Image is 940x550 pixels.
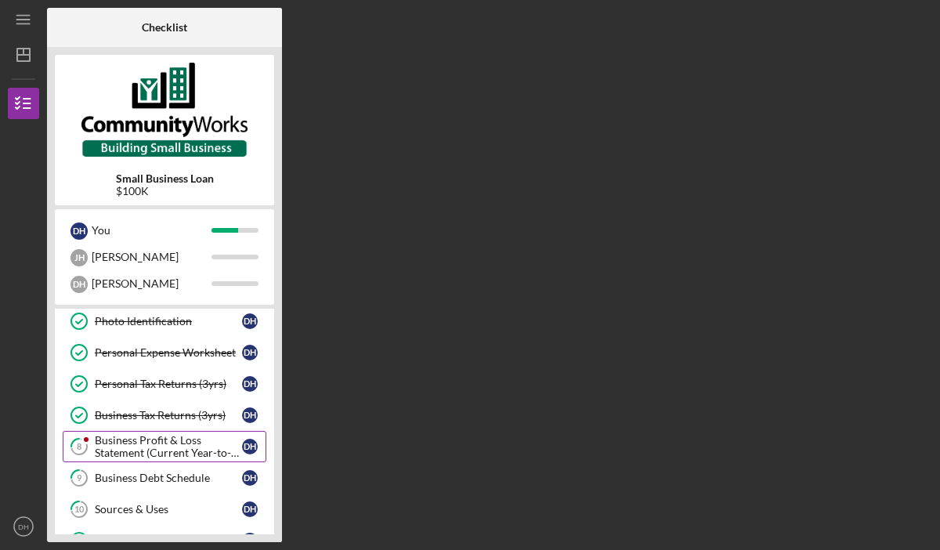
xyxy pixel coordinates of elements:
[242,376,258,392] div: D H
[70,249,88,266] div: J H
[95,434,242,459] div: Business Profit & Loss Statement (Current Year-to-Date)
[142,21,187,34] b: Checklist
[92,244,211,270] div: [PERSON_NAME]
[92,217,211,244] div: You
[77,473,82,483] tspan: 9
[63,494,266,525] a: 10Sources & UsesDH
[70,223,88,240] div: D H
[63,306,266,337] a: Photo IdentificationDH
[77,442,81,452] tspan: 8
[242,439,258,454] div: D H
[63,462,266,494] a: 9Business Debt ScheduleDH
[74,505,85,515] tspan: 10
[95,409,242,422] div: Business Tax Returns (3yrs)
[95,503,242,516] div: Sources & Uses
[242,470,258,486] div: D H
[95,472,242,484] div: Business Debt Schedule
[55,63,274,157] img: Product logo
[242,345,258,360] div: D H
[92,270,211,297] div: [PERSON_NAME]
[63,368,266,400] a: Personal Tax Returns (3yrs)DH
[18,523,29,531] text: DH
[63,400,266,431] a: Business Tax Returns (3yrs)DH
[116,172,214,185] b: Small Business Loan
[242,533,258,548] div: D H
[242,407,258,423] div: D H
[95,315,242,327] div: Photo Identification
[116,185,214,197] div: $100K
[63,337,266,368] a: Personal Expense WorksheetDH
[242,501,258,517] div: D H
[8,511,39,542] button: DH
[242,313,258,329] div: D H
[70,276,88,293] div: D H
[95,346,242,359] div: Personal Expense Worksheet
[63,431,266,462] a: 8Business Profit & Loss Statement (Current Year-to-Date)DH
[95,378,242,390] div: Personal Tax Returns (3yrs)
